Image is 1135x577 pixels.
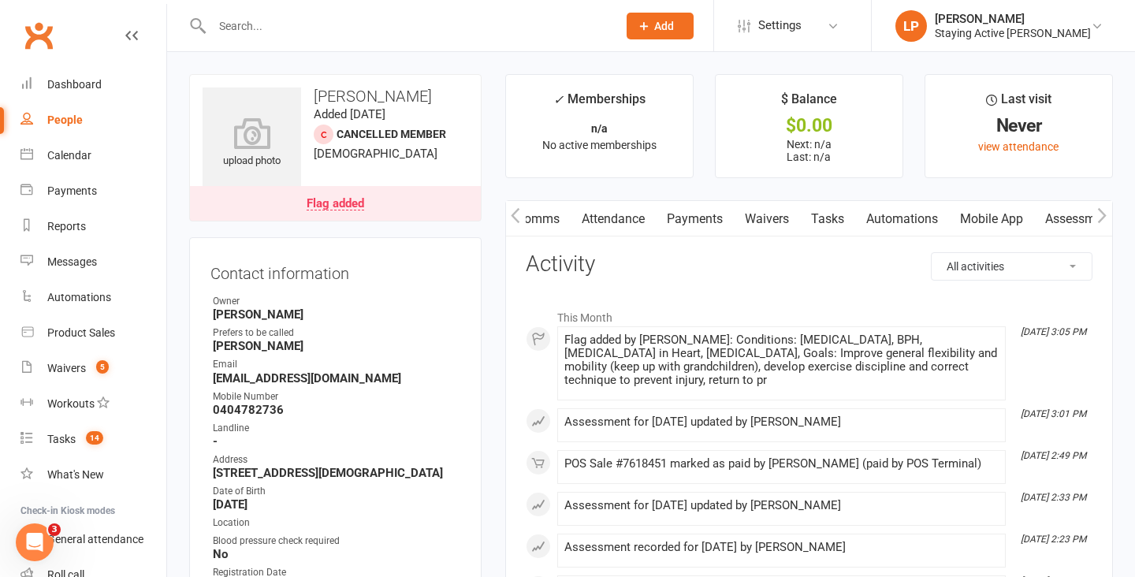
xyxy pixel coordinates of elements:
[86,431,103,445] span: 14
[20,102,166,138] a: People
[213,371,460,385] strong: [EMAIL_ADDRESS][DOMAIN_NAME]
[314,147,437,161] span: [DEMOGRAPHIC_DATA]
[213,421,460,436] div: Landline
[213,357,460,372] div: Email
[47,114,83,126] div: People
[47,291,111,303] div: Automations
[1021,492,1086,503] i: [DATE] 2:33 PM
[564,457,999,471] div: POS Sale #7618451 marked as paid by [PERSON_NAME] (paid by POS Terminal)
[47,468,104,481] div: What's New
[213,516,460,530] div: Location
[526,301,1092,326] li: This Month
[734,201,800,237] a: Waivers
[935,12,1091,26] div: [PERSON_NAME]
[20,244,166,280] a: Messages
[656,201,734,237] a: Payments
[591,122,608,135] strong: n/a
[758,8,802,43] span: Settings
[213,403,460,417] strong: 0404782736
[20,422,166,457] a: Tasks 14
[20,138,166,173] a: Calendar
[16,523,54,561] iframe: Intercom live chat
[48,523,61,536] span: 3
[20,315,166,351] a: Product Sales
[213,294,460,309] div: Owner
[730,138,888,163] p: Next: n/a Last: n/a
[564,333,999,387] div: Flag added by [PERSON_NAME]: Conditions: [MEDICAL_DATA], BPH, [MEDICAL_DATA] in Heart, [MEDICAL_D...
[526,252,1092,277] h3: Activity
[20,173,166,209] a: Payments
[20,386,166,422] a: Workouts
[1021,534,1086,545] i: [DATE] 2:23 PM
[213,547,460,561] strong: No
[213,326,460,341] div: Prefers to be called
[213,452,460,467] div: Address
[978,140,1059,153] a: view attendance
[564,499,999,512] div: Assessment for [DATE] updated by [PERSON_NAME]
[47,433,76,445] div: Tasks
[213,389,460,404] div: Mobile Number
[627,13,694,39] button: Add
[1034,201,1130,237] a: Assessments
[940,117,1098,134] div: Never
[949,201,1034,237] a: Mobile App
[20,351,166,386] a: Waivers 5
[564,415,999,429] div: Assessment for [DATE] updated by [PERSON_NAME]
[553,89,646,118] div: Memberships
[337,128,446,140] span: Cancelled member
[20,522,166,557] a: General attendance kiosk mode
[47,397,95,410] div: Workouts
[213,497,460,512] strong: [DATE]
[47,220,86,233] div: Reports
[307,198,364,210] div: Flag added
[47,184,97,197] div: Payments
[210,259,460,282] h3: Contact information
[47,362,86,374] div: Waivers
[20,457,166,493] a: What's New
[213,534,460,549] div: Blood pressure check required
[47,255,97,268] div: Messages
[213,307,460,322] strong: [PERSON_NAME]
[19,16,58,55] a: Clubworx
[20,209,166,244] a: Reports
[986,89,1051,117] div: Last visit
[800,201,855,237] a: Tasks
[20,280,166,315] a: Automations
[213,339,460,353] strong: [PERSON_NAME]
[207,15,606,37] input: Search...
[47,533,143,545] div: General attendance
[96,360,109,374] span: 5
[203,87,468,105] h3: [PERSON_NAME]
[20,67,166,102] a: Dashboard
[564,541,999,554] div: Assessment recorded for [DATE] by [PERSON_NAME]
[47,326,115,339] div: Product Sales
[213,434,460,449] strong: -
[935,26,1091,40] div: Staying Active [PERSON_NAME]
[553,92,564,107] i: ✓
[1021,408,1086,419] i: [DATE] 3:01 PM
[213,466,460,480] strong: [STREET_ADDRESS][DEMOGRAPHIC_DATA]
[895,10,927,42] div: LP
[781,89,837,117] div: $ Balance
[47,78,102,91] div: Dashboard
[213,484,460,499] div: Date of Birth
[730,117,888,134] div: $0.00
[542,139,657,151] span: No active memberships
[1021,326,1086,337] i: [DATE] 3:05 PM
[654,20,674,32] span: Add
[505,201,571,237] a: Comms
[571,201,656,237] a: Attendance
[314,107,385,121] time: Added [DATE]
[1021,450,1086,461] i: [DATE] 2:49 PM
[855,201,949,237] a: Automations
[203,117,301,169] div: upload photo
[47,149,91,162] div: Calendar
